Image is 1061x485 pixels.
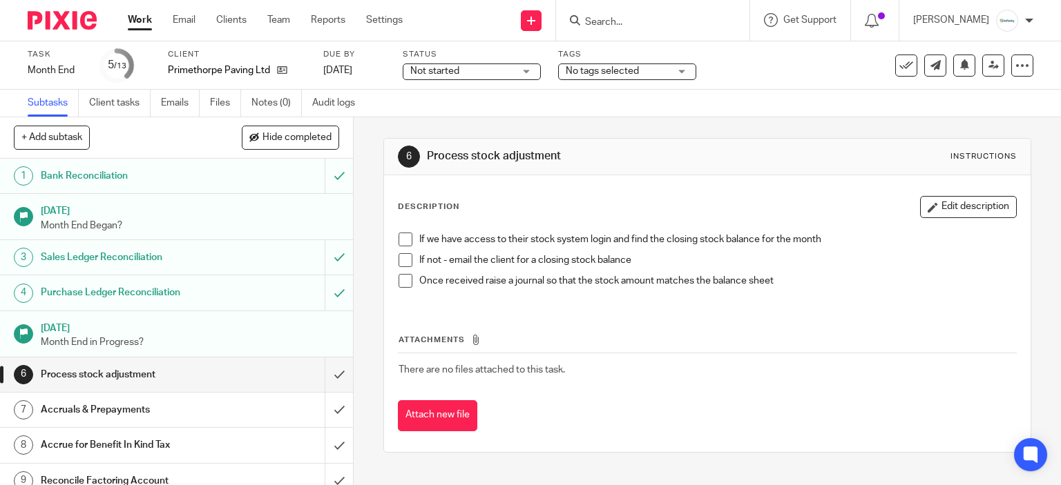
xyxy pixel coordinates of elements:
[323,66,352,75] span: [DATE]
[14,400,33,419] div: 7
[168,63,270,77] p: Primethorpe Paving Ltd
[312,90,365,117] a: Audit logs
[114,62,126,70] small: /13
[267,13,290,27] a: Team
[14,365,33,384] div: 6
[128,13,152,27] a: Work
[41,219,339,232] p: Month End Began?
[89,90,151,117] a: Client tasks
[41,435,221,455] h1: Accrue for Benefit In Kind Tax
[427,149,736,164] h1: Process stock adjustment
[419,274,1017,288] p: Once received raise a journal so that the stock amount matches the balance sheet
[566,66,639,76] span: No tags selected
[161,90,200,117] a: Emails
[558,49,696,60] label: Tags
[41,335,339,349] p: Month End in Progress?
[41,399,221,420] h1: Accruals & Prepayments
[398,201,459,212] p: Description
[311,13,345,27] a: Reports
[410,66,459,76] span: Not started
[14,435,33,455] div: 8
[41,247,221,268] h1: Sales Ledger Reconciliation
[950,151,1017,162] div: Instructions
[14,126,90,149] button: + Add subtask
[398,400,477,431] button: Attach new file
[783,15,837,25] span: Get Support
[323,49,385,60] label: Due by
[251,90,302,117] a: Notes (0)
[28,49,83,60] label: Task
[28,63,83,77] div: Month End
[262,132,332,143] span: Hide completed
[419,232,1017,246] p: If we have access to their stock system login and find the closing stock balance for the month
[173,13,195,27] a: Email
[399,336,465,344] span: Attachments
[403,49,541,60] label: Status
[41,282,221,303] h1: Purchase Ledger Reconciliation
[168,49,306,60] label: Client
[41,318,339,335] h1: [DATE]
[14,248,33,267] div: 3
[920,196,1017,218] button: Edit description
[28,11,97,30] img: Pixie
[398,146,420,168] div: 6
[913,13,989,27] p: [PERSON_NAME]
[210,90,241,117] a: Files
[41,201,339,218] h1: [DATE]
[366,13,403,27] a: Settings
[419,253,1017,267] p: If not - email the client for a closing stock balance
[108,57,126,73] div: 5
[14,284,33,303] div: 4
[28,90,79,117] a: Subtasks
[996,10,1018,32] img: Infinity%20Logo%20with%20Whitespace%20.png
[584,17,708,29] input: Search
[41,166,221,186] h1: Bank Reconciliation
[41,364,221,385] h1: Process stock adjustment
[399,365,565,375] span: There are no files attached to this task.
[242,126,339,149] button: Hide completed
[14,166,33,186] div: 1
[216,13,247,27] a: Clients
